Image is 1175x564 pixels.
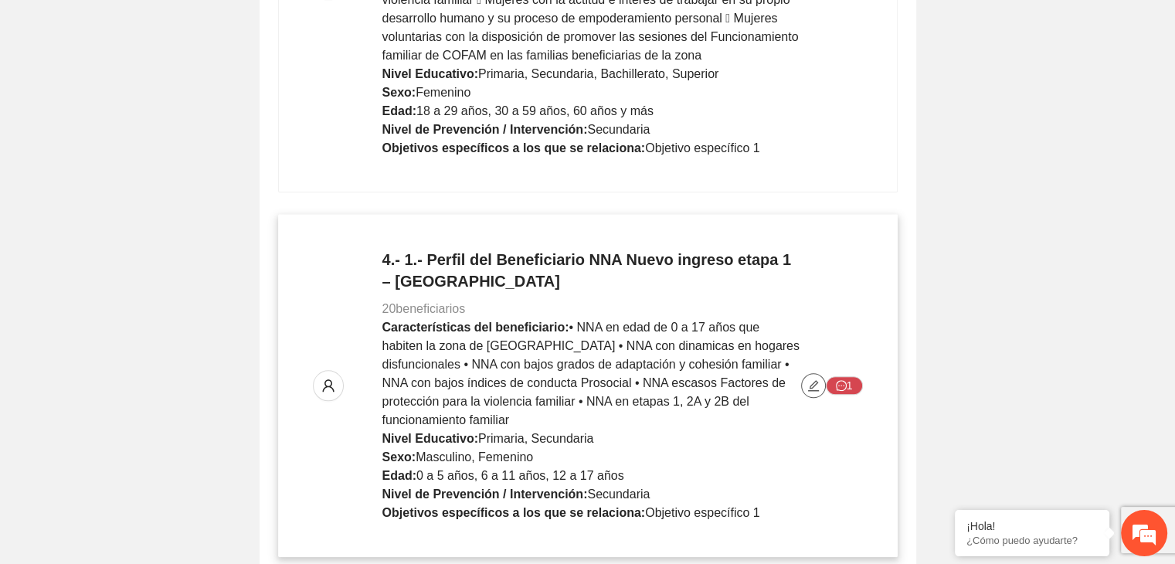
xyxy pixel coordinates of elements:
[966,520,1098,532] div: ¡Hola!
[90,190,213,346] span: Estamos en línea.
[587,488,650,501] span: Secundaria
[587,123,650,136] span: Secundaria
[836,380,847,392] span: message
[314,379,343,392] span: user
[382,506,646,519] strong: Objetivos específicos a los que se relaciona:
[382,141,646,155] strong: Objetivos específicos a los que se relaciona:
[966,535,1098,546] p: ¿Cómo puedo ayudarte?
[382,104,416,117] strong: Edad:
[8,389,294,443] textarea: Escriba su mensaje y pulse “Intro”
[801,373,826,398] button: edit
[478,432,593,445] span: Primaria, Secundaria
[802,379,825,392] span: edit
[382,450,416,464] strong: Sexo:
[382,432,478,445] strong: Nivel Educativo:
[382,249,801,292] h4: 4.- 1.- Perfil del Beneficiario NNA Nuevo ingreso etapa 1 – [GEOGRAPHIC_DATA]
[80,79,260,99] div: Chatee con nosotros ahora
[382,302,466,315] span: 20 beneficiarios
[382,321,800,426] span: • NNA en edad de 0 a 17 años que habiten la zona de [GEOGRAPHIC_DATA] • NNA con dinamicas en hoga...
[253,8,290,45] div: Minimizar ventana de chat en vivo
[478,67,718,80] span: Primaria, Secundaria, Bachillerato, Superior
[382,321,569,334] strong: Características del beneficiario:
[645,141,760,155] span: Objetivo específico 1
[416,86,470,99] span: Femenino
[416,450,533,464] span: Masculino, Femenino
[382,488,588,501] strong: Nivel de Prevención / Intervención:
[382,469,416,482] strong: Edad:
[382,67,478,80] strong: Nivel Educativo:
[416,104,654,117] span: 18 a 29 años, 30 a 59 años, 60 años y más
[645,506,760,519] span: Objetivo específico 1
[416,469,624,482] span: 0 a 5 años, 6 a 11 años, 12 a 17 años
[382,86,416,99] strong: Sexo:
[313,370,344,401] button: user
[826,376,863,395] button: message1
[382,123,588,136] strong: Nivel de Prevención / Intervención:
